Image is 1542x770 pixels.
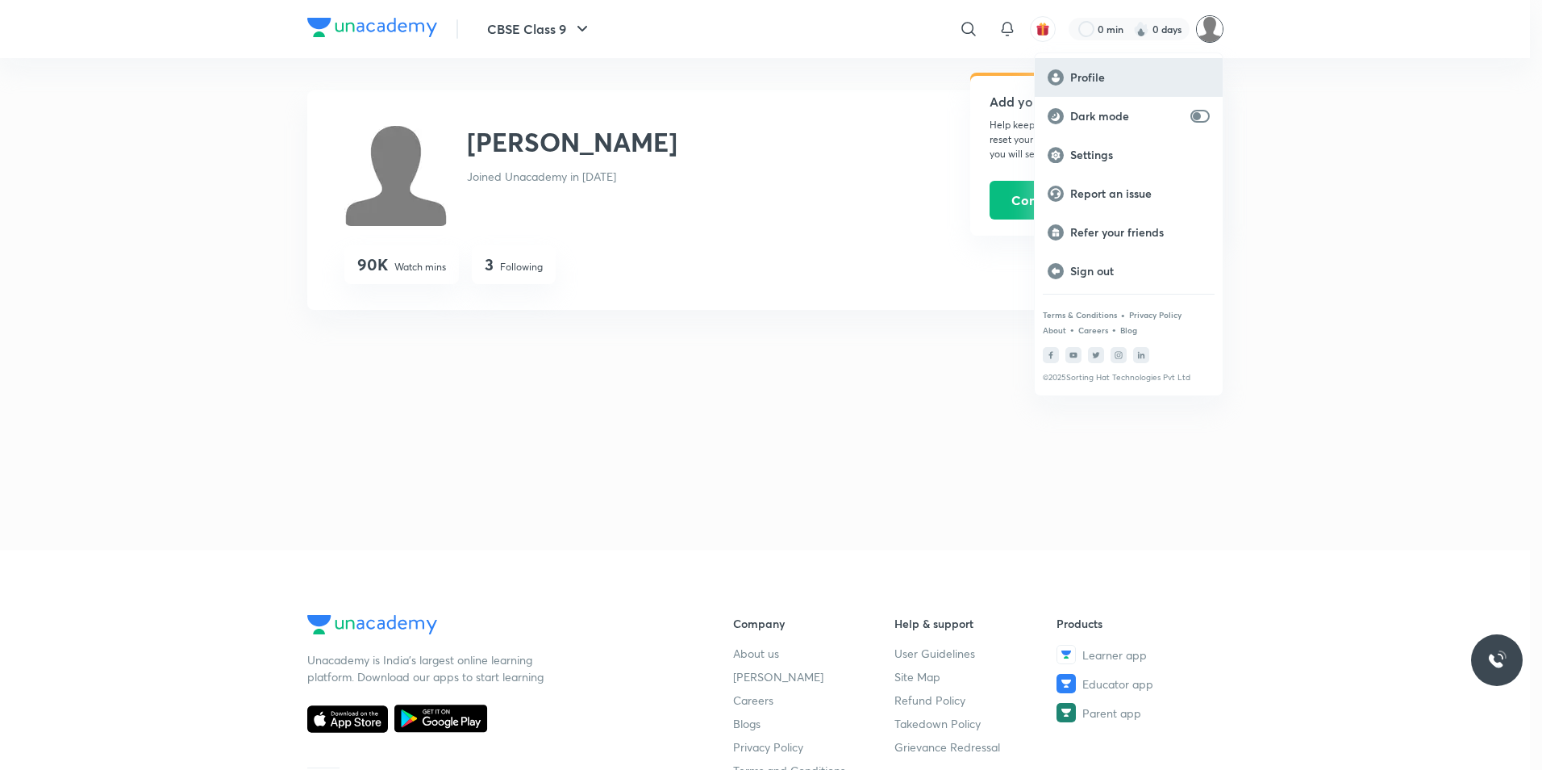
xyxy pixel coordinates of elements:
div: • [1069,322,1075,337]
a: Privacy Policy [1129,310,1182,320]
a: Settings [1035,136,1223,174]
p: Report an issue [1070,186,1210,201]
p: Profile [1070,70,1210,85]
a: Terms & Conditions [1043,310,1117,320]
a: Careers [1078,325,1108,335]
p: Refer your friends [1070,225,1210,240]
p: Settings [1070,148,1210,162]
p: © 2025 Sorting Hat Technologies Pvt Ltd [1043,373,1215,383]
p: Dark mode [1070,109,1184,123]
a: Refer your friends [1035,213,1223,252]
div: • [1111,322,1117,337]
a: About [1043,325,1066,335]
div: • [1120,308,1126,322]
p: Sign out [1070,264,1210,278]
a: Blog [1120,325,1137,335]
a: Profile [1035,58,1223,97]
